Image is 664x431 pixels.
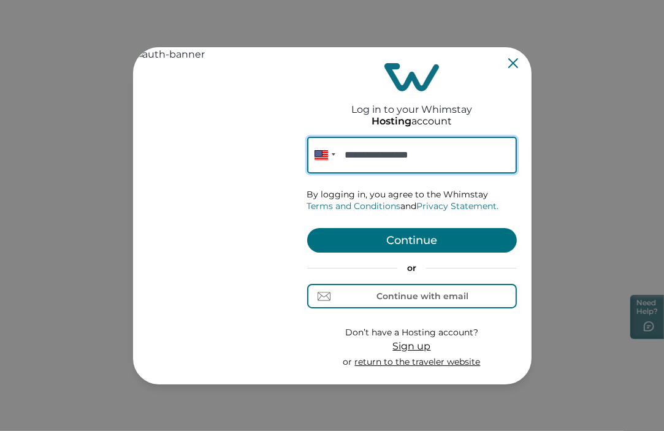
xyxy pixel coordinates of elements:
p: account [372,115,452,128]
h2: Log in to your Whimstay [351,91,472,115]
p: Hosting [372,115,411,128]
button: Continue [307,228,517,253]
a: Privacy Statement. [417,200,499,212]
button: Close [508,58,518,68]
div: Continue with email [376,291,468,301]
p: By logging in, you agree to the Whimstay and [307,189,517,213]
p: or [307,262,517,275]
p: Don’t have a Hosting account? [343,327,481,339]
a: Terms and Conditions [307,200,401,212]
div: United States: + 1 [307,137,339,174]
a: return to the traveler website [355,356,481,367]
span: Sign up [393,340,431,352]
img: login-logo [384,63,440,91]
p: or [343,356,481,368]
button: Continue with email [307,284,517,308]
img: auth-banner [133,47,292,384]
